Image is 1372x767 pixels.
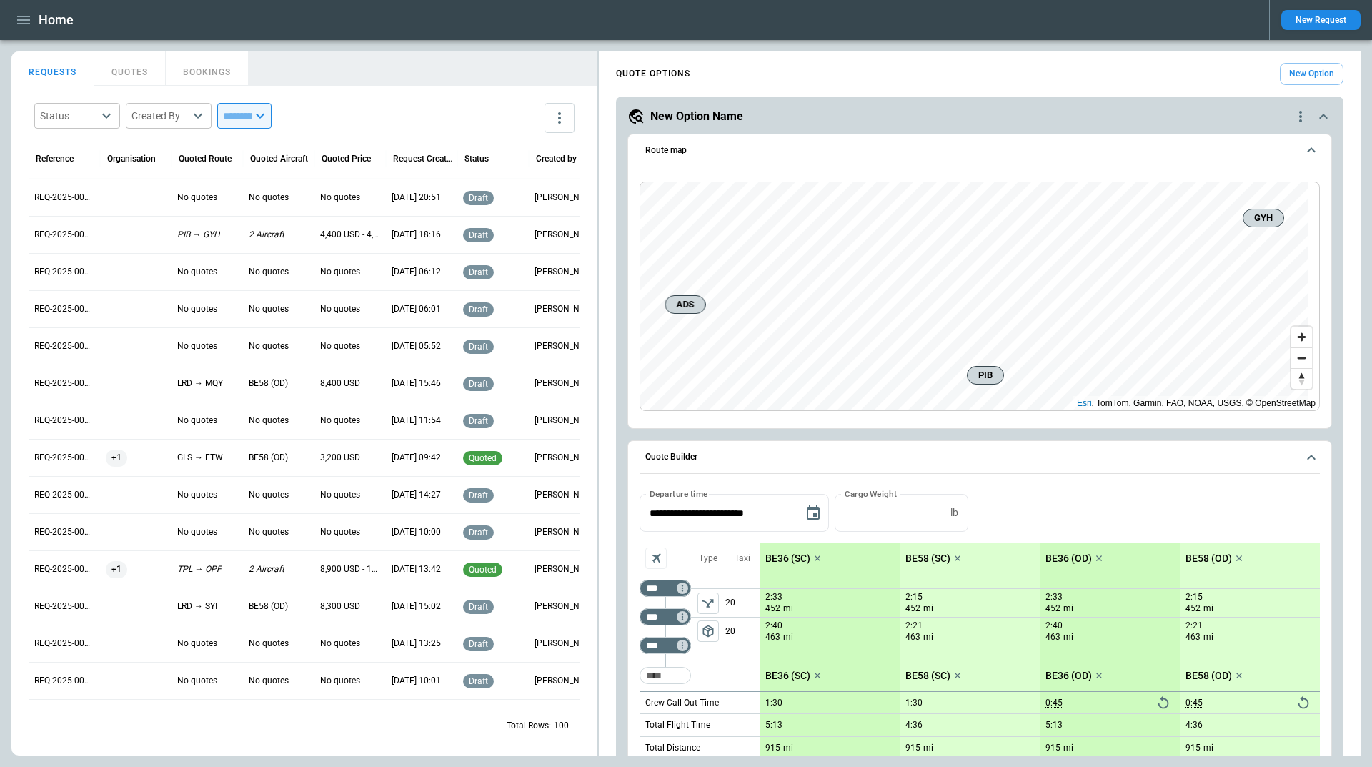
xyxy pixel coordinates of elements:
[1291,347,1312,368] button: Zoom out
[973,368,998,382] span: PIB
[697,620,719,642] button: left aligned
[249,266,289,278] p: No quotes
[783,742,793,754] p: mi
[177,377,223,390] p: LRD → MQY
[1045,743,1060,753] p: 915
[640,637,691,654] div: Too short
[249,675,289,687] p: No quotes
[1185,603,1200,615] p: 452
[464,154,489,164] div: Status
[466,453,499,463] span: quoted
[535,489,595,501] p: Ben Gundermann
[1045,592,1063,603] p: 2:33
[34,526,94,538] p: REQ-2025-000269
[645,697,719,709] p: Crew Call Out Time
[320,638,360,650] p: No quotes
[34,415,94,427] p: REQ-2025-000272
[392,192,441,204] p: 09/14/2025 20:51
[1153,692,1174,713] button: Reset
[250,154,308,164] div: Quoted Aircraft
[905,620,923,631] p: 2:21
[1045,698,1063,708] p: 0:45
[249,303,289,315] p: No quotes
[701,624,715,638] span: package_2
[535,229,595,241] p: Ben Gundermann
[106,440,127,476] span: +1
[1203,603,1213,615] p: mi
[392,526,441,538] p: 09/05/2025 10:00
[177,638,217,650] p: No quotes
[645,719,710,731] p: Total Flight Time
[1045,670,1092,682] p: BE36 (OD)
[1291,327,1312,347] button: Zoom in
[393,154,454,164] div: Request Created At (UTC-05:00)
[34,452,94,464] p: REQ-2025-000271
[249,452,288,464] p: BE58 (OD)
[177,600,217,613] p: LRD → SYI
[616,71,690,77] h4: QUOTE OPTIONS
[320,415,360,427] p: No quotes
[1045,620,1063,631] p: 2:40
[392,563,441,575] p: 09/04/2025 13:42
[645,548,667,569] span: Aircraft selection
[905,631,920,643] p: 463
[177,452,223,464] p: GLS → FTW
[725,618,760,645] p: 20
[725,589,760,617] p: 20
[640,667,691,684] div: Too short
[650,109,743,124] h5: New Option Name
[645,452,697,462] h6: Quote Builder
[40,109,97,123] div: Status
[1185,592,1203,603] p: 2:15
[466,676,491,686] span: draft
[554,720,569,732] p: 100
[177,415,217,427] p: No quotes
[640,580,691,597] div: Too short
[765,670,810,682] p: BE36 (SC)
[177,192,217,204] p: No quotes
[905,592,923,603] p: 2:15
[177,229,220,241] p: PIB → GYH
[34,266,94,278] p: REQ-2025-000276
[699,553,717,565] p: Type
[392,303,441,315] p: 09/12/2025 06:01
[905,553,950,565] p: BE58 (SC)
[950,507,958,519] p: lb
[905,720,923,731] p: 4:36
[783,631,793,643] p: mi
[466,379,491,389] span: draft
[39,11,74,29] h1: Home
[34,340,94,352] p: REQ-2025-000274
[923,742,933,754] p: mi
[392,377,441,390] p: 09/11/2025 15:46
[645,146,687,155] h6: Route map
[536,154,577,164] div: Created by
[1077,396,1316,410] div: , TomTom, Garmin, FAO, NOAA, USGS, © OpenStreetMap
[672,297,700,312] span: ADS
[177,526,217,538] p: No quotes
[94,51,166,86] button: QUOTES
[322,154,371,164] div: Quoted Price
[765,631,780,643] p: 463
[131,109,189,123] div: Created By
[107,154,156,164] div: Organisation
[34,192,94,204] p: REQ-2025-000278
[1185,553,1232,565] p: BE58 (OD)
[507,720,551,732] p: Total Rows:
[627,108,1332,125] button: New Option Namequote-option-actions
[1063,631,1073,643] p: mi
[320,675,360,687] p: No quotes
[535,192,595,204] p: Ben Gundermann
[34,563,94,575] p: REQ-2025-000268
[392,452,441,464] p: 09/11/2025 09:42
[166,51,249,86] button: BOOKINGS
[765,743,780,753] p: 915
[1185,698,1203,708] p: 0:45
[535,340,595,352] p: Cady Howell
[392,415,441,427] p: 09/11/2025 11:54
[1045,553,1092,565] p: BE36 (OD)
[466,528,491,538] span: draft
[1045,720,1063,731] p: 5:13
[697,620,719,642] span: Type of sector
[34,229,94,241] p: REQ-2025-000277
